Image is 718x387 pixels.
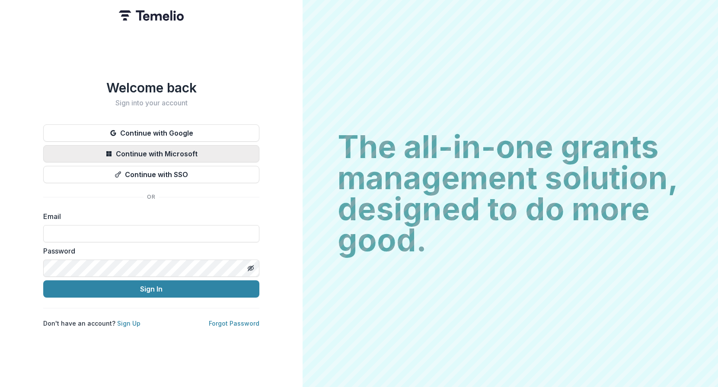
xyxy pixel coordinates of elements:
[43,99,259,107] h2: Sign into your account
[43,166,259,183] button: Continue with SSO
[43,246,254,256] label: Password
[244,261,258,275] button: Toggle password visibility
[119,10,184,21] img: Temelio
[43,211,254,222] label: Email
[117,320,140,327] a: Sign Up
[43,319,140,328] p: Don't have an account?
[209,320,259,327] a: Forgot Password
[43,280,259,298] button: Sign In
[43,80,259,95] h1: Welcome back
[43,145,259,162] button: Continue with Microsoft
[43,124,259,142] button: Continue with Google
